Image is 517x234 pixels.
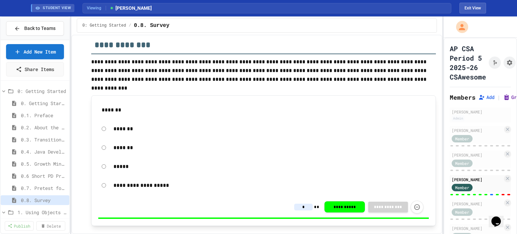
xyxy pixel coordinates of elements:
[459,3,486,13] button: Exit student view
[134,22,170,30] span: 0.8. Survey
[21,124,67,131] span: 0.2. About the AP CSA Exam
[24,25,56,32] span: Back to Teams
[452,152,503,158] div: [PERSON_NAME]
[449,19,470,35] div: My Account
[82,23,126,28] span: 0: Getting Started
[21,197,67,204] span: 0.8. Survey
[43,5,71,11] span: STUDENT VIEW
[452,115,464,121] div: Admin
[455,185,469,191] span: Member
[6,44,64,59] a: Add New Item
[21,136,67,143] span: 0.3. Transitioning from AP CSP to AP CSA
[109,5,152,12] span: [PERSON_NAME]
[452,176,503,182] div: [PERSON_NAME]
[489,207,510,227] iframe: chat widget
[21,148,67,155] span: 0.4. Java Development Environments
[478,94,494,101] button: Add
[87,5,106,11] span: Viewing
[5,221,34,231] a: Publish
[450,44,486,81] h1: AP CSA Period 5 2025-26 CSAwesome
[455,160,469,166] span: Member
[21,160,67,167] span: 0.5. Growth Mindset and Pair Programming
[18,209,67,216] span: 1. Using Objects and Methods
[18,88,67,95] span: 0: Getting Started
[21,172,67,179] span: 0.6 Short PD Pretest
[6,62,64,76] a: Share Items
[36,221,65,231] a: Delete
[455,209,469,215] span: Member
[21,185,67,192] span: 0.7. Pretest for the AP CSA Exam
[21,100,67,107] span: 0. Getting Started
[455,136,469,142] span: Member
[21,112,67,119] span: 0.1. Preface
[129,23,131,28] span: /
[452,201,503,207] div: [PERSON_NAME]
[489,57,501,69] button: Click to see fork details
[504,57,516,69] button: Assignment Settings
[497,93,501,101] span: |
[452,109,509,115] div: [PERSON_NAME]
[6,21,64,36] button: Back to Teams
[452,127,503,133] div: [PERSON_NAME]
[452,225,503,231] div: [PERSON_NAME]
[411,201,423,213] button: Force resubmission of student's answer (Admin only)
[450,93,476,102] h2: Members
